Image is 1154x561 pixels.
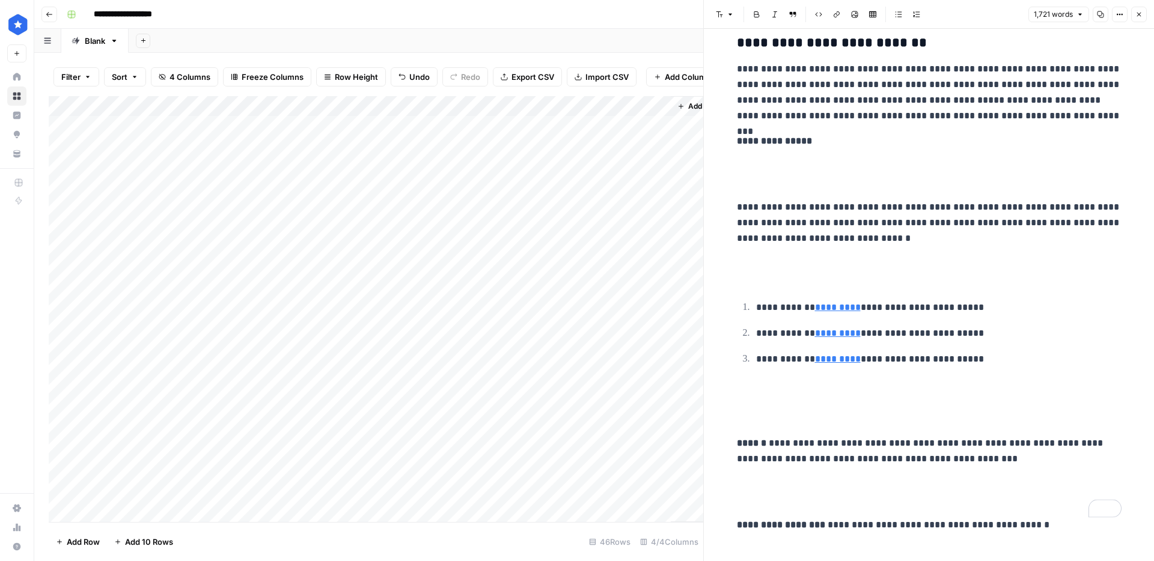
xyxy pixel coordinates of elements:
span: Undo [409,71,430,83]
button: Add Row [49,532,107,551]
span: Add Row [67,536,100,548]
span: 4 Columns [169,71,210,83]
a: Settings [7,499,26,518]
span: Freeze Columns [242,71,304,83]
button: Add 10 Rows [107,532,180,551]
span: Redo [461,71,480,83]
a: Usage [7,518,26,537]
a: Blank [61,29,129,53]
button: Help + Support [7,537,26,556]
span: Filter [61,71,81,83]
button: 1,721 words [1028,7,1089,22]
span: Import CSV [585,71,629,83]
div: 46 Rows [584,532,635,551]
button: Row Height [316,67,386,86]
span: Row Height [335,71,378,83]
button: Undo [391,67,438,86]
span: Add Column [688,101,730,112]
span: Add 10 Rows [125,536,173,548]
button: 4 Columns [151,67,218,86]
span: Sort [112,71,127,83]
button: Redo [442,67,488,86]
button: Add Column [646,67,719,86]
span: 1,721 words [1034,9,1073,20]
a: Home [7,67,26,86]
img: ConsumerAffairs Logo [7,14,29,35]
button: Freeze Columns [223,67,311,86]
button: Export CSV [493,67,562,86]
button: Import CSV [567,67,637,86]
button: Workspace: ConsumerAffairs [7,10,26,40]
a: Browse [7,86,26,106]
a: Insights [7,106,26,125]
a: Your Data [7,144,26,163]
span: Export CSV [511,71,554,83]
span: Add Column [665,71,711,83]
button: Sort [104,67,146,86]
a: Opportunities [7,125,26,144]
button: Add Column [673,99,735,114]
div: 4/4 Columns [635,532,703,551]
div: Blank [85,35,105,47]
button: Filter [53,67,99,86]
